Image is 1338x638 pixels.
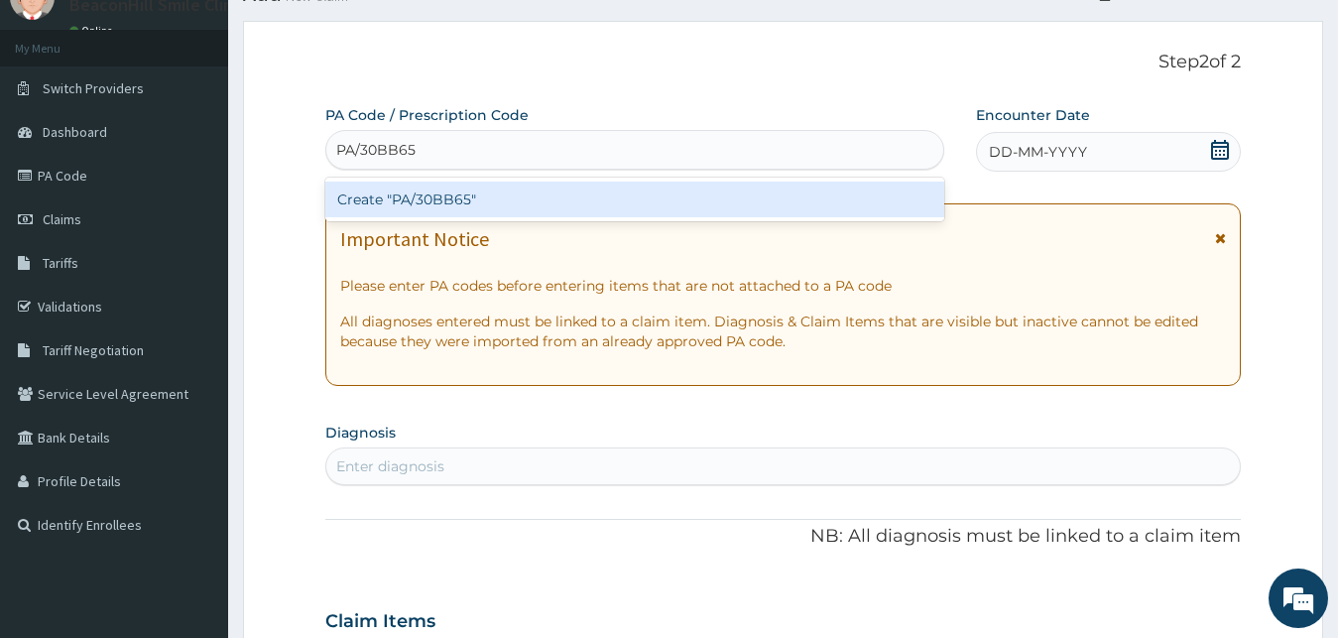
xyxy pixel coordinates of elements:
h1: Important Notice [340,228,489,250]
span: Tariffs [43,254,78,272]
p: NB: All diagnosis must be linked to a claim item [325,524,1242,550]
h3: Claim Items [325,611,435,633]
span: Dashboard [43,123,107,141]
label: PA Code / Prescription Code [325,105,529,125]
span: DD-MM-YYYY [989,142,1087,162]
label: Diagnosis [325,423,396,443]
span: We're online! [115,192,274,393]
img: d_794563401_company_1708531726252_794563401 [37,99,80,149]
span: Tariff Negotiation [43,341,144,359]
span: Claims [43,210,81,228]
p: Step 2 of 2 [325,52,1242,73]
textarea: Type your message and hit 'Enter' [10,427,378,496]
p: All diagnoses entered must be linked to a claim item. Diagnosis & Claim Items that are visible bu... [340,312,1227,351]
div: Minimize live chat window [325,10,373,58]
div: Enter diagnosis [336,456,444,476]
label: Encounter Date [976,105,1090,125]
div: Chat with us now [103,111,333,137]
p: Please enter PA codes before entering items that are not attached to a PA code [340,276,1227,296]
a: Online [69,24,117,38]
div: Create "PA/30BB65" [325,182,944,217]
span: Switch Providers [43,79,144,97]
